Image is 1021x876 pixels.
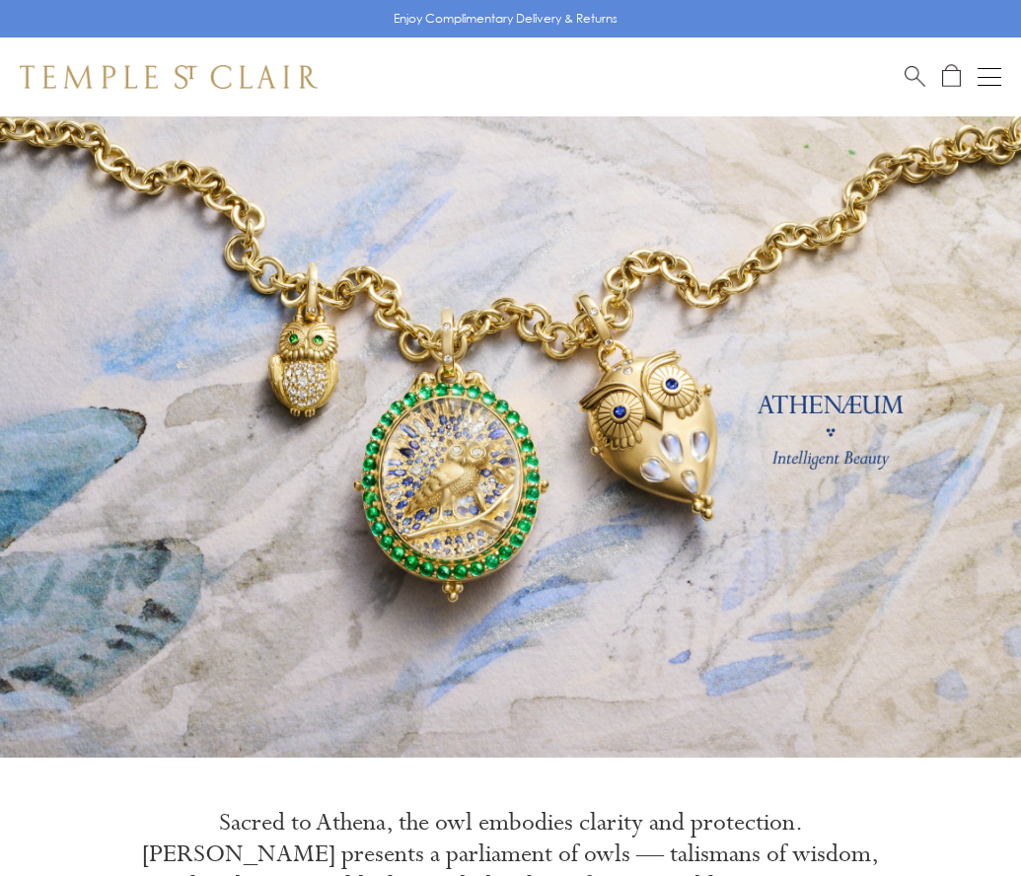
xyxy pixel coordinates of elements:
p: Enjoy Complimentary Delivery & Returns [394,9,618,29]
a: Search [905,64,925,89]
a: Open Shopping Bag [942,64,961,89]
button: Open navigation [978,65,1001,89]
img: Temple St. Clair [20,65,318,89]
